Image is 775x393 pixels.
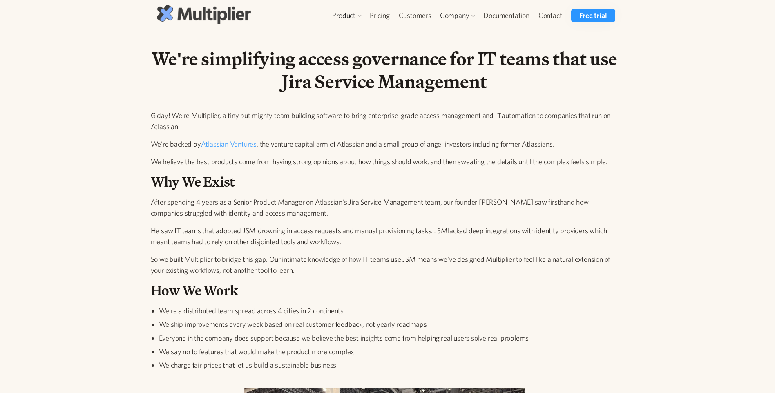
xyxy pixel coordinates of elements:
li: We're a distributed team spread across 4 cities in 2 continents. [159,306,619,316]
p: G'day! We're Multiplier, a tiny but mighty team building software to bring enterprise-grade acces... [151,110,619,132]
li: We say no to features that would make the product more complex [159,346,619,357]
div: Product [332,11,355,20]
div: Company [436,9,479,22]
h2: How We Work [151,282,619,299]
div: Company [440,11,469,20]
a: Pricing [365,9,394,22]
h2: Why We Exist [151,174,619,190]
li: We charge fair prices that let us build a sustainable business [159,360,619,370]
p: So we built Multiplier to bridge this gap. Our intimate knowledge of how IT teams use JSM means w... [151,254,619,276]
a: Customers [394,9,436,22]
a: Contact [534,9,567,22]
a: Atlassian Ventures [201,140,257,148]
p: He saw IT teams that adopted JSM drowning in access requests and manual provisioning tasks. JSM l... [151,225,619,247]
li: We ship improvements every week based on real customer feedback, not yearly roadmaps [159,319,619,329]
p: We're backed by , the venture capital arm of Atlassian and a small group of angel investors inclu... [151,138,619,150]
div: Product [328,9,365,22]
a: Free trial [571,9,615,22]
h1: We're simplifying access governance for IT teams that use Jira Service Management [151,47,619,94]
p: We believe the best products come from having strong opinions about how things should work, and t... [151,156,619,167]
p: After spending 4 years as a Senior Product Manager on Atlassian's Jira Service Management team, o... [151,196,619,219]
li: Everyone in the company does support because we believe the best insights come from helping real ... [159,333,619,343]
a: Documentation [479,9,534,22]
